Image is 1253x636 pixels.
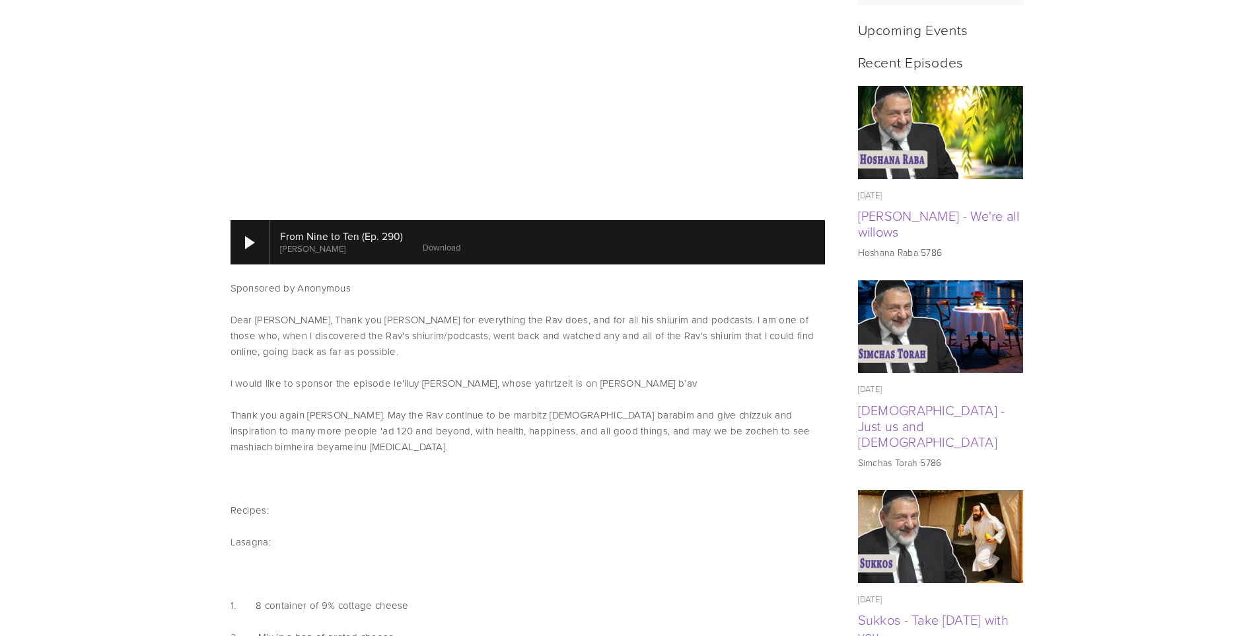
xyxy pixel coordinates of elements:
a: [PERSON_NAME] - We're all willows [858,206,1020,241]
p: Simchas Torah 5786 [858,456,1023,469]
img: Hoshana Raba - We're all willows [857,86,1023,179]
a: [DEMOGRAPHIC_DATA] - Just us and [DEMOGRAPHIC_DATA] [858,401,1005,451]
h2: Upcoming Events [858,21,1023,38]
time: [DATE] [858,593,882,605]
img: Simchas Torah - Just us and Hashem [857,280,1023,374]
p: Lasagna: [231,534,825,582]
img: Sukkos - Take Yom Kippur with you [857,490,1023,583]
p: Sponsored by Anonymous [231,280,825,296]
p: Hoshana Raba 5786 [858,246,1023,259]
p: 1. 8 container of 9% cottage cheese [231,598,825,614]
p: Recipes: [231,502,825,518]
time: [DATE] [858,383,882,395]
p: I would like to sponsor the episode le'iluy [PERSON_NAME], whose yahrtzeit is on [PERSON_NAME] b’av [231,376,825,391]
h2: Recent Episodes [858,54,1023,70]
time: [DATE] [858,189,882,201]
p: Thank you again [PERSON_NAME]. May the Rav continue to be marbitz [DEMOGRAPHIC_DATA] barabim and ... [231,407,825,455]
p: Dear [PERSON_NAME], Thank you [PERSON_NAME] for everything the Rav does, and for all his shiurim ... [231,312,825,360]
